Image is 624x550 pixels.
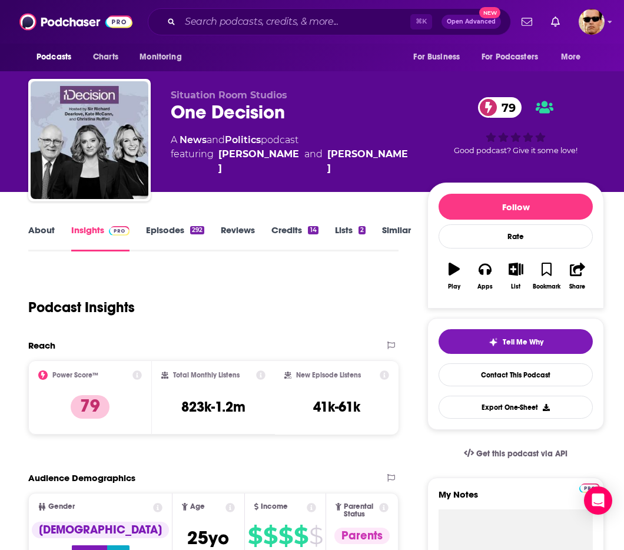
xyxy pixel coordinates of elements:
div: Share [569,283,585,290]
a: Get this podcast via API [454,439,577,468]
a: Episodes292 [146,224,204,251]
button: open menu [405,46,474,68]
div: 292 [190,226,204,234]
div: Open Intercom Messenger [584,486,612,515]
a: Sir Richard Dearlove [218,147,300,175]
h2: Audience Demographics [28,472,135,483]
input: Search podcasts, credits, & more... [180,12,410,31]
span: $ [309,526,323,545]
img: Podchaser Pro [109,226,130,236]
span: 79 [490,97,522,118]
a: Show notifications dropdown [517,12,537,32]
span: Tell Me Why [503,337,543,347]
span: For Business [413,49,460,65]
button: Show profile menu [579,9,605,35]
span: featuring [171,147,409,175]
a: InsightsPodchaser Pro [71,224,130,251]
span: ⌘ K [410,14,432,29]
div: 2 [359,226,366,234]
a: Show notifications dropdown [546,12,565,32]
span: and [304,147,323,175]
div: [DEMOGRAPHIC_DATA] [32,522,169,538]
h2: Reach [28,340,55,351]
h2: Power Score™ [52,371,98,379]
button: open menu [553,46,596,68]
a: Charts [85,46,125,68]
span: More [561,49,581,65]
div: Bookmark [533,283,560,290]
div: Rate [439,224,593,249]
a: News [180,134,207,145]
div: Apps [477,283,493,290]
h3: 41k-61k [313,398,360,416]
label: My Notes [439,489,593,509]
img: One Decision [31,81,148,199]
h2: New Episode Listens [296,371,361,379]
span: $ [263,526,277,545]
button: Follow [439,194,593,220]
span: Monitoring [140,49,181,65]
span: Situation Room Studios [171,90,287,101]
span: $ [248,526,262,545]
img: Podchaser - Follow, Share and Rate Podcasts [19,11,132,33]
span: 25 yo [187,526,229,549]
a: About [28,224,55,251]
button: open menu [131,46,197,68]
a: Reviews [221,224,255,251]
h3: 823k-1.2m [181,398,245,416]
button: List [500,255,531,297]
button: open menu [28,46,87,68]
span: Open Advanced [447,19,496,25]
a: 79 [478,97,522,118]
button: Open AdvancedNew [442,15,501,29]
button: Export One-Sheet [439,396,593,419]
button: open menu [474,46,555,68]
a: Pro website [579,482,600,493]
button: Play [439,255,469,297]
img: tell me why sparkle [489,337,498,347]
div: Search podcasts, credits, & more... [148,8,511,35]
a: Politics [225,134,261,145]
div: A podcast [171,133,409,175]
span: and [207,134,225,145]
a: Similar [382,224,411,251]
span: Get this podcast via API [476,449,567,459]
div: Play [448,283,460,290]
span: Income [261,503,288,511]
span: $ [278,526,293,545]
button: Bookmark [531,255,562,297]
div: Parents [334,528,390,544]
div: List [511,283,520,290]
span: Logged in as karldevries [579,9,605,35]
span: For Podcasters [482,49,538,65]
span: New [479,7,500,18]
span: $ [294,526,308,545]
span: Good podcast? Give it some love! [454,146,577,155]
button: Share [562,255,593,297]
a: Christina Ruffini [327,147,409,175]
span: Age [190,503,205,511]
h2: Total Monthly Listens [173,371,240,379]
div: 79Good podcast? Give it some love! [427,90,604,163]
span: Parental Status [344,503,377,518]
a: Contact This Podcast [439,363,593,386]
span: Charts [93,49,118,65]
a: Credits14 [271,224,318,251]
span: Gender [48,503,75,511]
button: Apps [470,255,500,297]
h1: Podcast Insights [28,299,135,316]
button: tell me why sparkleTell Me Why [439,329,593,354]
a: Lists2 [335,224,366,251]
div: 14 [308,226,318,234]
img: User Profile [579,9,605,35]
span: Podcasts [36,49,71,65]
img: Podchaser Pro [579,483,600,493]
p: 79 [71,395,109,419]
